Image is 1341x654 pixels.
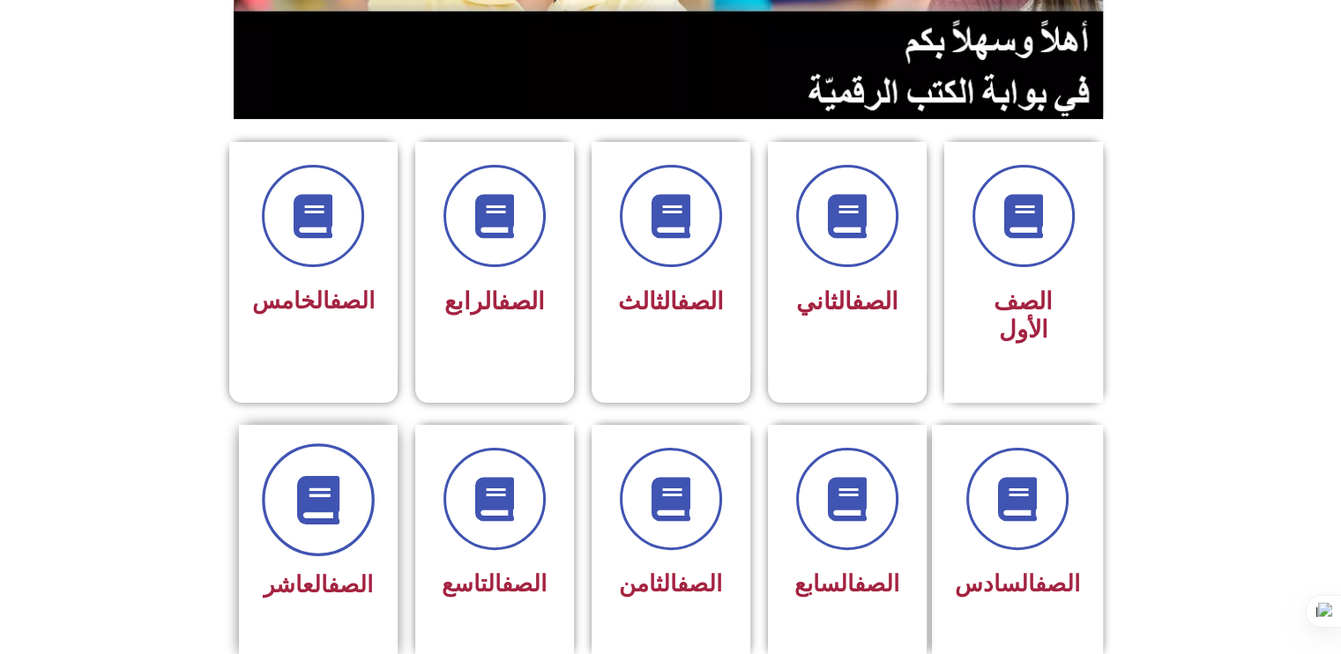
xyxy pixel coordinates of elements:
[330,287,375,314] a: الصف
[852,287,898,316] a: الصف
[502,570,547,597] a: الصف
[677,287,724,316] a: الصف
[1035,570,1080,597] a: الصف
[618,287,724,316] span: الثالث
[619,570,722,597] span: الثامن
[854,570,899,597] a: الصف
[264,571,373,598] span: العاشر
[955,570,1080,597] span: السادس
[994,287,1053,344] span: الصف الأول
[444,287,545,316] span: الرابع
[794,570,899,597] span: السابع
[796,287,898,316] span: الثاني
[442,570,547,597] span: التاسع
[677,570,722,597] a: الصف
[252,287,375,314] span: الخامس
[498,287,545,316] a: الصف
[328,571,373,598] a: الصف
